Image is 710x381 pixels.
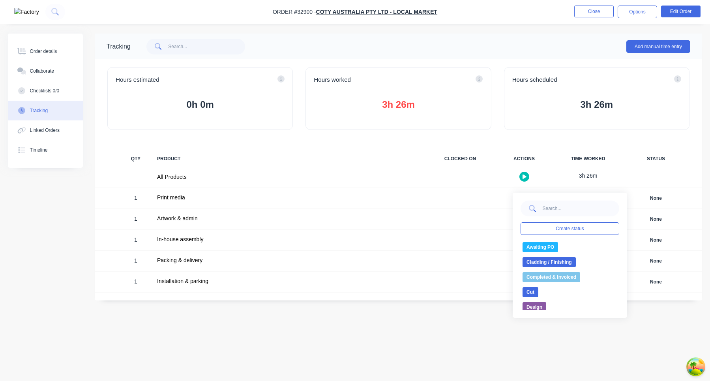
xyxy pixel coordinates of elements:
[14,8,39,16] img: Factory
[8,140,83,160] button: Timeline
[30,127,60,134] div: Linked Orders
[574,6,614,17] button: Close
[8,120,83,140] button: Linked Orders
[542,201,619,216] input: Search...
[618,6,657,18] button: Options
[8,41,83,61] button: Order details
[495,150,554,167] div: ACTIONS
[157,193,421,202] div: Print media
[30,146,48,154] div: Timeline
[512,75,557,84] span: Hours scheduled
[116,75,159,84] span: Hours estimated
[627,193,685,204] button: None
[431,150,490,167] div: CLOCKED ON
[168,39,245,54] input: Search...
[688,359,704,375] button: Open Tanstack query devtools
[316,9,437,15] a: Coty Australia Pty Ltd - Local Market
[661,6,701,17] button: Edit Order
[628,256,684,266] div: None
[30,87,60,94] div: Checklists 0/0
[523,272,580,282] button: Completed & Invoiced
[30,48,57,55] div: Order details
[157,256,421,265] div: Packing & delivery
[558,167,618,185] div: 3h 26m
[8,101,83,120] button: Tracking
[627,276,685,287] button: None
[152,150,426,167] div: PRODUCT
[124,252,148,271] div: 1
[628,277,684,287] div: None
[627,214,685,225] button: None
[157,277,421,285] div: Installation & parking
[627,235,685,246] button: None
[124,273,148,292] div: 1
[30,68,54,75] div: Collaborate
[8,61,83,81] button: Collaborate
[273,9,316,15] span: Order #32900 -
[124,150,148,167] div: QTY
[523,302,546,312] button: Design
[157,214,421,223] div: Artwork & admin
[8,81,83,101] button: Checklists 0/0
[116,97,285,112] button: 0h 0m
[558,188,618,206] div: 0h 0m
[157,235,421,244] div: In-house assembly
[523,242,558,252] button: Awaiting PO
[622,150,689,167] div: STATUS
[628,235,684,245] div: None
[107,42,131,51] div: Tracking
[558,150,618,167] div: TIME WORKED
[626,40,690,53] button: Add manual time entry
[124,189,148,208] div: 1
[627,255,685,267] button: None
[523,287,538,297] button: Cut
[628,214,684,224] div: None
[512,97,681,112] button: 3h 26m
[523,257,576,267] button: Cladding / Finishing
[157,173,421,181] div: All Products
[314,97,483,112] button: 3h 26m
[521,222,619,235] button: Create status
[628,193,684,203] div: None
[314,75,351,84] span: Hours worked
[124,210,148,229] div: 1
[30,107,48,114] div: Tracking
[124,231,148,250] div: 1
